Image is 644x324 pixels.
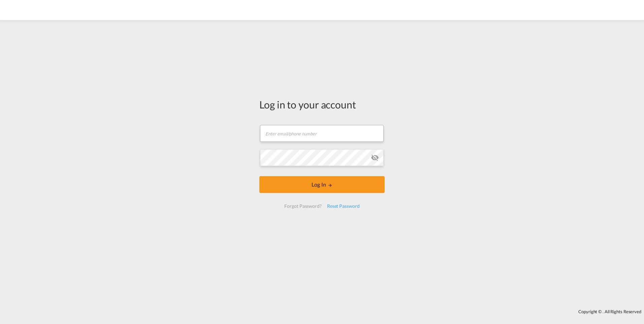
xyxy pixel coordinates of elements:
md-icon: icon-eye-off [371,154,379,162]
div: Reset Password [324,200,362,212]
button: LOGIN [259,176,385,193]
div: Forgot Password? [282,200,324,212]
input: Enter email/phone number [260,125,384,142]
div: Log in to your account [259,97,385,111]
